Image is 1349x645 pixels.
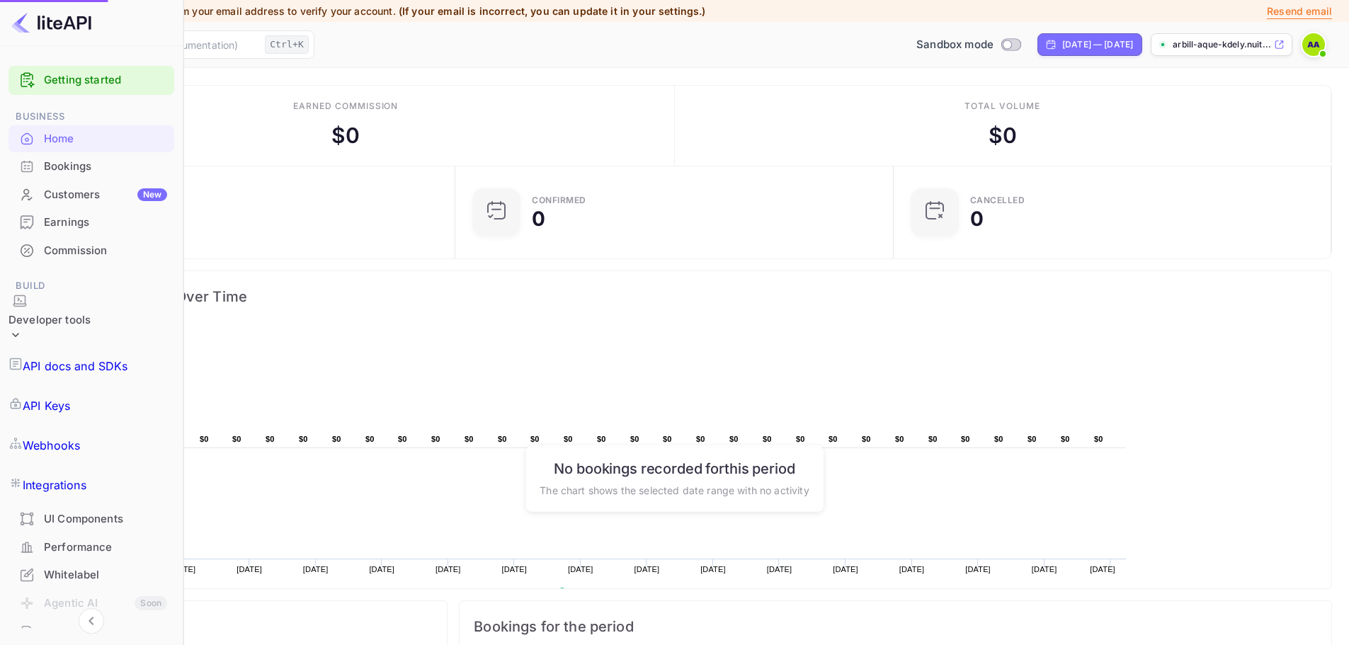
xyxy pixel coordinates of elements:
div: Click to change the date range period [1037,33,1142,56]
div: CANCELLED [970,196,1025,205]
text: $0 [796,435,805,443]
a: Performance [8,534,174,560]
div: Home [44,131,167,147]
a: UI Components [8,506,174,532]
text: $0 [564,435,573,443]
text: $0 [829,435,838,443]
img: LiteAPI logo [11,11,91,34]
text: $0 [663,435,672,443]
div: Developer tools [8,312,91,329]
text: $0 [498,435,507,443]
div: CustomersNew [8,181,174,209]
text: [DATE] [237,565,262,573]
div: Commission [8,237,174,265]
a: Home [8,125,174,152]
text: $0 [465,435,474,443]
text: [DATE] [833,565,858,573]
span: Bookings for the period [474,615,1317,638]
p: Resend email [1267,4,1332,19]
text: Revenue [571,588,608,598]
h6: No bookings recorded for this period [540,460,809,476]
text: $0 [763,435,772,443]
div: Home [8,125,174,153]
div: Earnings [8,209,174,236]
div: Whitelabel [44,567,167,583]
div: 0 [532,209,545,229]
text: $0 [961,435,970,443]
a: CustomersNew [8,181,174,207]
div: Switch to Production mode [911,37,1026,53]
button: Collapse navigation [79,608,104,634]
div: API Logs [44,624,167,641]
text: [DATE] [700,565,726,573]
text: $0 [365,435,375,443]
a: Commission [8,237,174,263]
div: UI Components [8,506,174,533]
text: [DATE] [965,565,991,573]
text: $0 [895,435,904,443]
text: $0 [1094,435,1103,443]
a: Earnings [8,209,174,235]
text: [DATE] [171,565,196,573]
p: API docs and SDKs [23,358,128,375]
div: Earnings [44,215,167,231]
div: Webhooks [8,426,174,465]
text: $0 [862,435,871,443]
div: API Keys [8,386,174,426]
a: Whitelabel [8,561,174,588]
a: API Logs [8,619,174,645]
div: Total volume [964,100,1040,113]
text: $0 [1028,435,1037,443]
text: [DATE] [568,565,593,573]
a: API docs and SDKs [8,346,174,386]
text: [DATE] [303,565,329,573]
div: Commission [44,243,167,259]
div: Whitelabel [8,561,174,589]
text: $0 [729,435,739,443]
text: [DATE] [369,565,394,573]
span: Please check your inbox and confirm your email address to verify your account. [11,5,396,17]
text: [DATE] [502,565,528,573]
img: arbill aque [1302,33,1325,56]
div: Developer tools [8,294,91,347]
span: Commission Growth Over Time [32,285,1317,308]
div: $ 0 [989,120,1017,152]
a: Integrations [8,465,174,505]
text: $0 [232,435,241,443]
p: arbill-aque-kdely.nuit... [1173,38,1271,51]
text: [DATE] [436,565,461,573]
text: $0 [332,435,341,443]
text: [DATE] [899,565,925,573]
span: Weekly volume [32,615,433,638]
div: 0 [970,209,984,229]
text: [DATE] [1090,565,1115,573]
div: Performance [44,540,167,556]
p: Webhooks [23,437,80,454]
p: Integrations [23,476,86,493]
span: Sandbox mode [916,37,994,53]
a: Bookings [8,153,174,179]
text: $0 [630,435,639,443]
div: Bookings [8,153,174,181]
text: $0 [1061,435,1070,443]
text: $0 [994,435,1003,443]
p: The chart shows the selected date range with no activity [540,482,809,497]
div: [DATE] — [DATE] [1062,38,1133,51]
span: Build [8,278,174,294]
div: Bookings [44,159,167,175]
text: $0 [530,435,540,443]
div: Earned commission [293,100,398,113]
text: [DATE] [1032,565,1057,573]
div: Customers [44,187,167,203]
text: $0 [299,435,308,443]
div: New [137,188,167,201]
span: Business [8,109,174,125]
text: $0 [398,435,407,443]
div: UI Components [44,511,167,527]
span: (If your email is incorrect, you can update it in your settings.) [399,5,706,17]
div: $ 0 [331,120,360,152]
div: Performance [8,534,174,561]
text: [DATE] [634,565,660,573]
